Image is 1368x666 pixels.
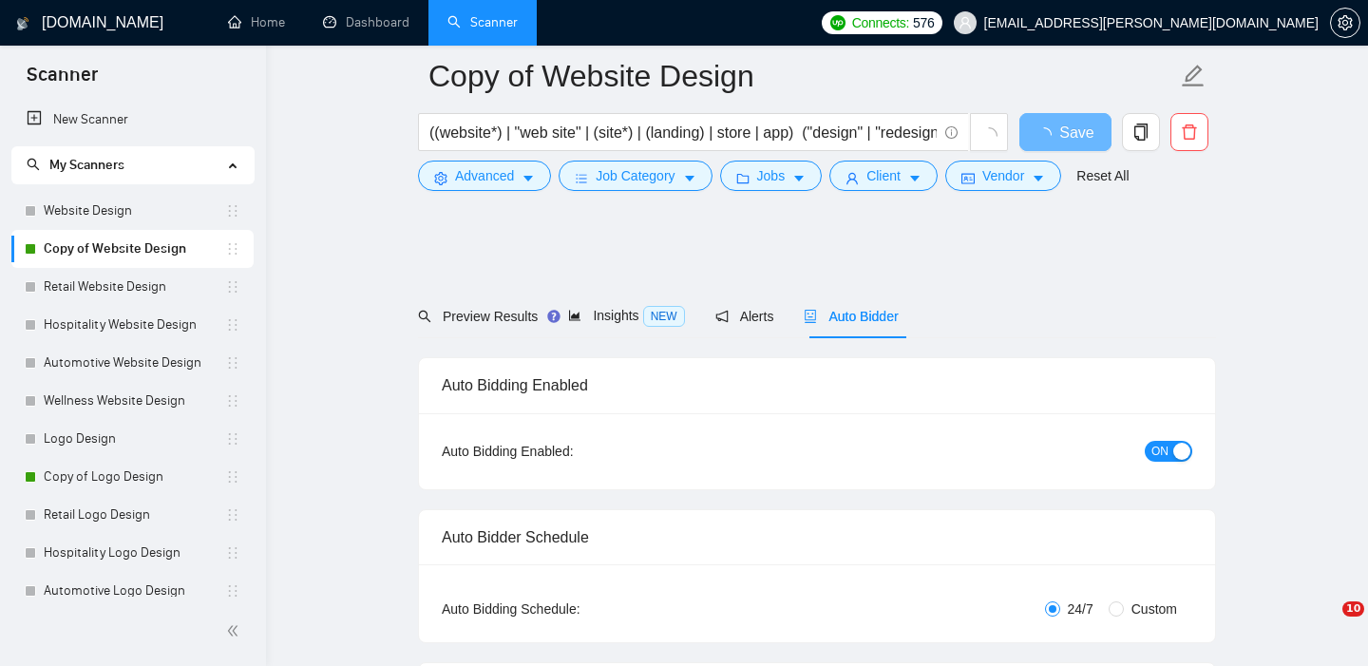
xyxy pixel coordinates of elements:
[442,358,1192,412] div: Auto Bidding Enabled
[44,192,225,230] a: Website Design
[1076,165,1129,186] a: Reset All
[1124,599,1185,619] span: Custom
[720,161,823,191] button: folderJobscaret-down
[442,441,692,462] div: Auto Bidding Enabled:
[757,165,786,186] span: Jobs
[11,458,254,496] li: Copy of Logo Design
[225,431,240,447] span: holder
[830,15,845,30] img: upwork-logo.png
[428,52,1177,100] input: Scanner name...
[804,310,817,323] span: robot
[1171,124,1207,141] span: delete
[44,268,225,306] a: Retail Website Design
[1060,599,1101,619] span: 24/7
[596,165,674,186] span: Job Category
[1059,121,1093,144] span: Save
[1032,171,1045,185] span: caret-down
[643,306,685,327] span: NEW
[418,161,551,191] button: settingAdvancedcaret-down
[1123,124,1159,141] span: copy
[49,157,124,173] span: My Scanners
[715,309,774,324] span: Alerts
[225,279,240,295] span: holder
[845,171,859,185] span: user
[1330,8,1360,38] button: setting
[982,165,1024,186] span: Vendor
[522,171,535,185] span: caret-down
[945,126,958,139] span: info-circle
[225,203,240,219] span: holder
[1331,15,1359,30] span: setting
[225,507,240,523] span: holder
[44,382,225,420] a: Wellness Website Design
[829,161,938,191] button: userClientcaret-down
[683,171,696,185] span: caret-down
[226,621,245,640] span: double-left
[961,171,975,185] span: idcard
[11,572,254,610] li: Automotive Logo Design
[44,230,225,268] a: Copy of Website Design
[323,14,409,30] a: dashboardDashboard
[715,310,729,323] span: notification
[44,572,225,610] a: Automotive Logo Design
[575,171,588,185] span: bars
[44,420,225,458] a: Logo Design
[442,510,1192,564] div: Auto Bidder Schedule
[225,469,240,485] span: holder
[1342,601,1364,617] span: 10
[44,534,225,572] a: Hospitality Logo Design
[11,192,254,230] li: Website Design
[568,309,581,322] span: area-chart
[44,496,225,534] a: Retail Logo Design
[429,121,937,144] input: Search Freelance Jobs...
[44,306,225,344] a: Hospitality Website Design
[11,382,254,420] li: Wellness Website Design
[418,310,431,323] span: search
[1036,127,1059,143] span: loading
[27,157,124,173] span: My Scanners
[1122,113,1160,151] button: copy
[44,458,225,496] a: Copy of Logo Design
[16,9,29,39] img: logo
[225,393,240,409] span: holder
[545,308,562,325] div: Tooltip anchor
[11,496,254,534] li: Retail Logo Design
[455,165,514,186] span: Advanced
[1181,64,1206,88] span: edit
[11,344,254,382] li: Automotive Website Design
[225,545,240,561] span: holder
[11,61,113,101] span: Scanner
[434,171,447,185] span: setting
[418,309,538,324] span: Preview Results
[908,171,921,185] span: caret-down
[44,344,225,382] a: Automotive Website Design
[1019,113,1111,151] button: Save
[11,101,254,139] li: New Scanner
[11,534,254,572] li: Hospitality Logo Design
[804,309,898,324] span: Auto Bidder
[913,12,934,33] span: 576
[11,230,254,268] li: Copy of Website Design
[27,158,40,171] span: search
[1151,441,1168,462] span: ON
[980,127,997,144] span: loading
[225,583,240,599] span: holder
[442,599,692,619] div: Auto Bidding Schedule:
[945,161,1061,191] button: idcardVendorcaret-down
[1170,113,1208,151] button: delete
[559,161,712,191] button: barsJob Categorycaret-down
[11,420,254,458] li: Logo Design
[27,101,238,139] a: New Scanner
[225,241,240,257] span: holder
[792,171,806,185] span: caret-down
[447,14,518,30] a: searchScanner
[225,355,240,371] span: holder
[866,165,901,186] span: Client
[852,12,909,33] span: Connects:
[568,308,684,323] span: Insights
[959,16,972,29] span: user
[225,317,240,333] span: holder
[1330,15,1360,30] a: setting
[736,171,750,185] span: folder
[11,268,254,306] li: Retail Website Design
